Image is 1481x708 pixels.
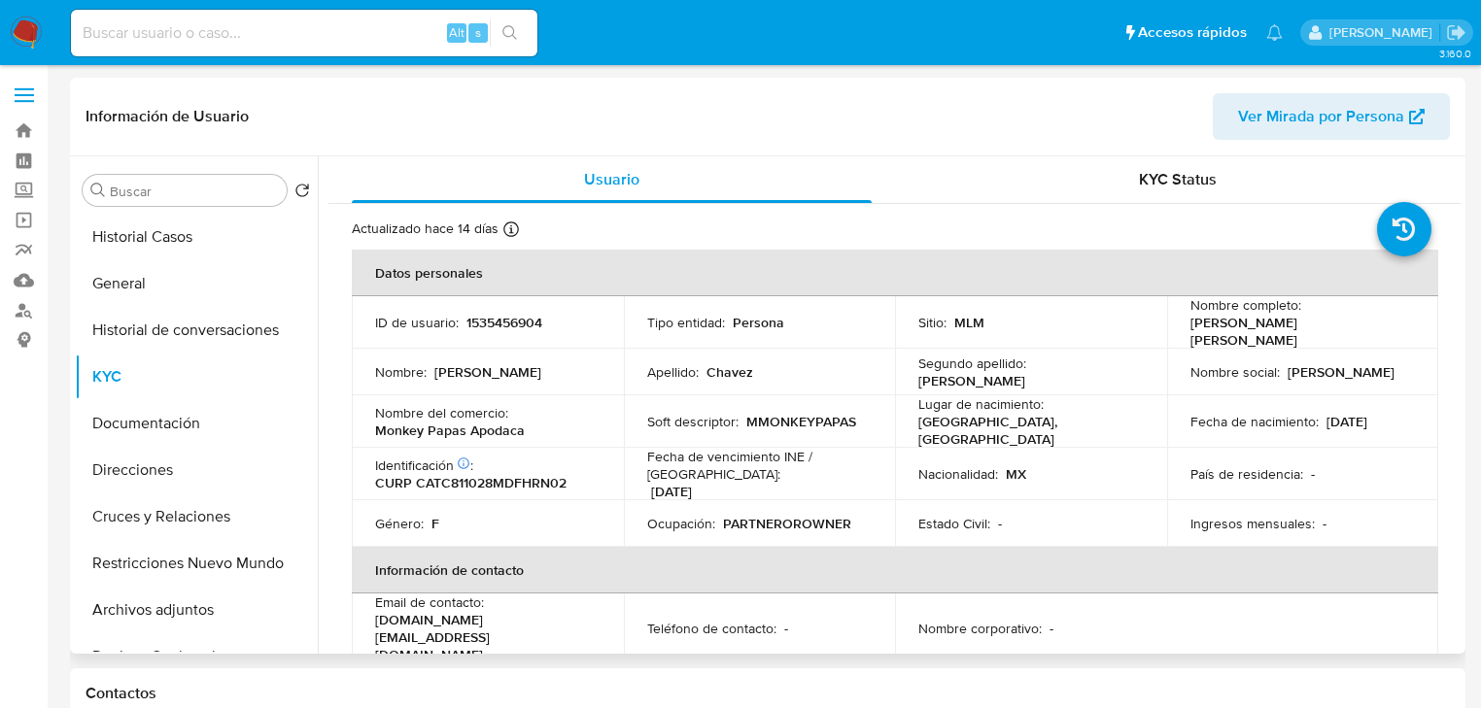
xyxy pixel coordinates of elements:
[75,214,318,260] button: Historial Casos
[434,363,541,381] p: [PERSON_NAME]
[90,183,106,198] button: Buscar
[75,400,318,447] button: Documentación
[431,515,439,532] p: F
[1329,23,1439,42] p: erika.juarez@mercadolibre.com.mx
[75,540,318,587] button: Restricciones Nuevo Mundo
[466,314,542,331] p: 1535456904
[998,515,1002,532] p: -
[918,413,1136,448] p: [GEOGRAPHIC_DATA], [GEOGRAPHIC_DATA]
[723,515,851,532] p: PARTNEROROWNER
[647,314,725,331] p: Tipo entidad :
[1266,24,1283,41] a: Notificaciones
[75,354,318,400] button: KYC
[746,413,856,430] p: MMONKEYPAPAS
[75,493,318,540] button: Cruces y Relaciones
[1050,620,1053,637] p: -
[584,168,639,190] span: Usuario
[75,633,318,680] button: Devices Geolocation
[647,363,699,381] p: Apellido :
[1288,363,1395,381] p: [PERSON_NAME]
[352,250,1438,296] th: Datos personales
[490,19,530,47] button: search-icon
[647,413,739,430] p: Soft descriptor :
[475,23,481,42] span: s
[375,593,484,611] p: Email de contacto :
[449,23,465,42] span: Alt
[75,307,318,354] button: Historial de conversaciones
[1190,296,1301,314] p: Nombre completo :
[706,363,753,381] p: Chavez
[647,620,776,637] p: Teléfono de contacto :
[75,587,318,633] button: Archivos adjuntos
[1446,22,1466,43] a: Salir
[1190,465,1303,483] p: País de residencia :
[110,183,279,200] input: Buscar
[1190,314,1408,349] p: [PERSON_NAME] [PERSON_NAME]
[918,395,1044,413] p: Lugar de nacimiento :
[352,219,499,238] p: Actualizado hace 14 días
[784,620,788,637] p: -
[918,354,1026,372] p: Segundo apellido :
[1006,465,1026,483] p: MX
[375,474,567,491] p: CURP CATC811028MDFHRN02
[1326,413,1367,430] p: [DATE]
[918,620,1042,637] p: Nombre corporativo :
[733,314,784,331] p: Persona
[75,260,318,307] button: General
[375,404,508,421] p: Nombre del comercio :
[71,20,537,46] input: Buscar usuario o caso...
[1190,363,1280,381] p: Nombre social :
[375,456,473,474] p: Identificación :
[1323,515,1326,532] p: -
[647,515,715,532] p: Ocupación :
[1238,93,1404,140] span: Ver Mirada por Persona
[647,448,873,483] p: Fecha de vencimiento INE / [GEOGRAPHIC_DATA] :
[918,515,990,532] p: Estado Civil :
[1213,93,1450,140] button: Ver Mirada por Persona
[375,314,459,331] p: ID de usuario :
[1190,515,1315,532] p: Ingresos mensuales :
[86,107,249,126] h1: Información de Usuario
[1139,168,1217,190] span: KYC Status
[294,183,310,204] button: Volver al orden por defecto
[651,483,692,500] p: [DATE]
[375,421,525,439] p: Monkey Papas Apodaca
[918,465,998,483] p: Nacionalidad :
[352,547,1438,593] th: Información de contacto
[918,314,947,331] p: Sitio :
[1190,413,1319,430] p: Fecha de nacimiento :
[918,372,1025,389] p: [PERSON_NAME]
[1311,465,1315,483] p: -
[86,684,1450,703] h1: Contactos
[75,447,318,493] button: Direcciones
[375,611,593,663] p: [DOMAIN_NAME][EMAIL_ADDRESS][DOMAIN_NAME]
[375,515,424,532] p: Género :
[1138,22,1247,43] span: Accesos rápidos
[375,363,427,381] p: Nombre :
[954,314,984,331] p: MLM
